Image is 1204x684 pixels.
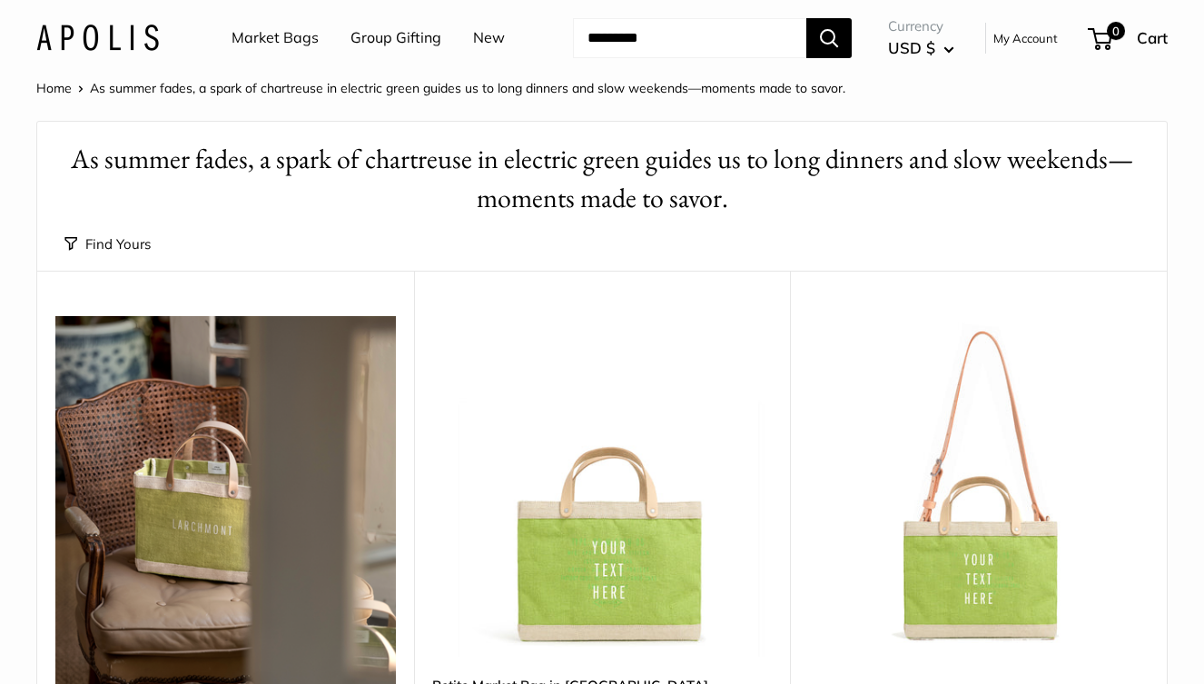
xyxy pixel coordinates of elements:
[36,76,845,100] nav: Breadcrumb
[888,14,954,39] span: Currency
[232,25,319,52] a: Market Bags
[473,25,505,52] a: New
[432,316,773,657] img: Petite Market Bag in Chartreuse
[888,38,935,57] span: USD $
[64,140,1140,218] h1: As summer fades, a spark of chartreuse in electric green guides us to long dinners and slow weeke...
[64,232,151,257] button: Find Yours
[350,25,441,52] a: Group Gifting
[432,316,773,657] a: Petite Market Bag in ChartreusePetite Market Bag in Chartreuse
[36,25,159,51] img: Apolis
[1137,28,1168,47] span: Cart
[808,316,1149,657] img: Petite Market Bag in Chartreuse with Strap
[993,27,1058,49] a: My Account
[806,18,852,58] button: Search
[573,18,806,58] input: Search...
[36,80,72,96] a: Home
[808,316,1149,657] a: Petite Market Bag in Chartreuse with StrapPetite Market Bag in Chartreuse with Strap
[1107,22,1125,40] span: 0
[888,34,954,63] button: USD $
[90,80,845,96] span: As summer fades, a spark of chartreuse in electric green guides us to long dinners and slow weeke...
[1090,24,1168,53] a: 0 Cart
